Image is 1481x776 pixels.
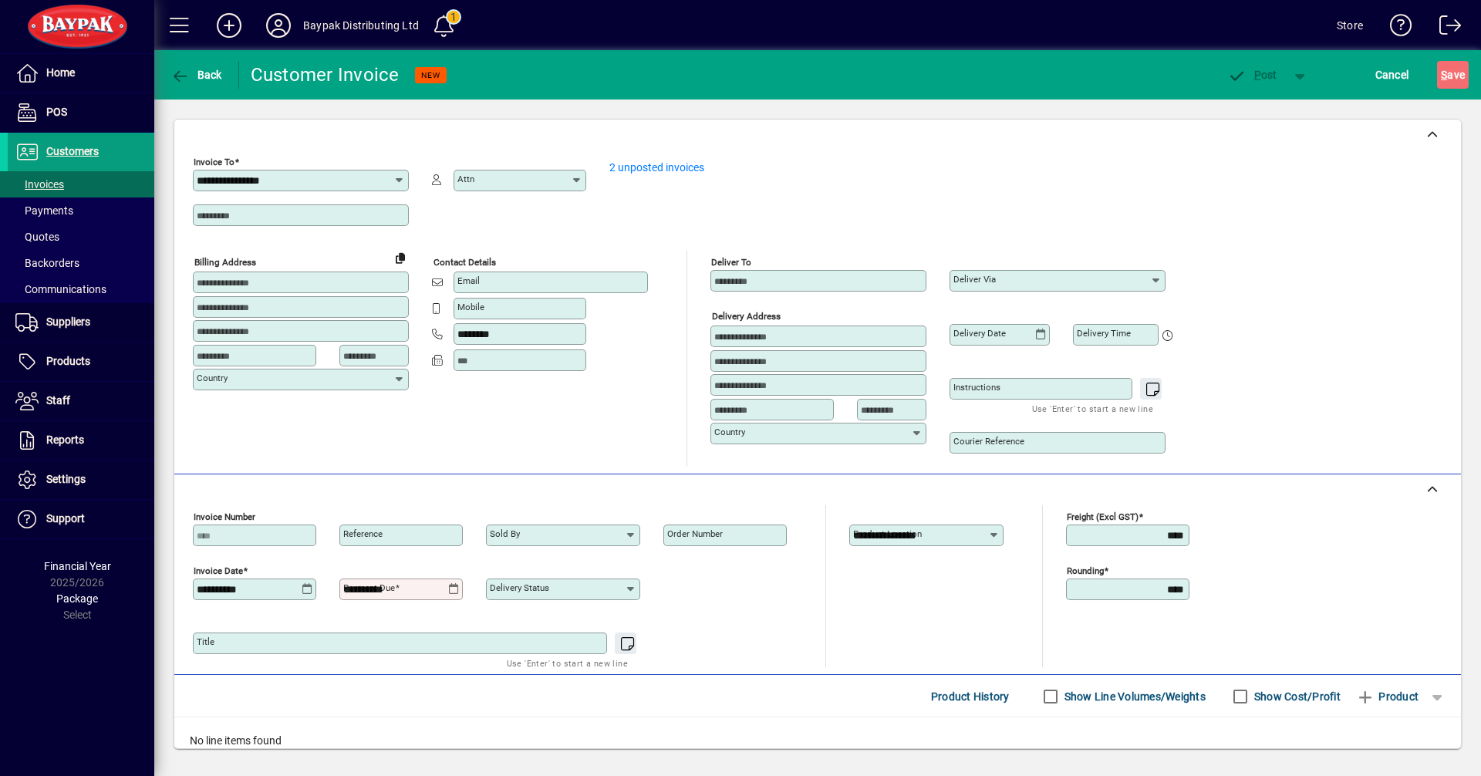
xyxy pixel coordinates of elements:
[251,62,400,87] div: Customer Invoice
[46,106,67,118] span: POS
[1067,511,1139,522] mat-label: Freight (excl GST)
[167,61,226,89] button: Back
[8,303,154,342] a: Suppliers
[1378,3,1412,53] a: Knowledge Base
[8,54,154,93] a: Home
[931,684,1010,709] span: Product History
[421,70,440,80] span: NEW
[46,145,99,157] span: Customers
[1441,62,1465,87] span: ave
[925,683,1016,710] button: Product History
[1428,3,1462,53] a: Logout
[609,161,704,174] a: 2 unposted invoices
[46,315,90,328] span: Suppliers
[15,204,73,217] span: Payments
[15,283,106,295] span: Communications
[15,231,59,243] span: Quotes
[667,528,723,539] mat-label: Order number
[507,654,628,672] mat-hint: Use 'Enter' to start a new line
[343,582,395,593] mat-label: Payment due
[1356,684,1419,709] span: Product
[1227,69,1277,81] span: ost
[953,382,1000,393] mat-label: Instructions
[1251,689,1341,704] label: Show Cost/Profit
[343,528,383,539] mat-label: Reference
[1441,69,1447,81] span: S
[8,93,154,132] a: POS
[174,717,1461,764] div: No line items found
[15,257,79,269] span: Backorders
[8,250,154,276] a: Backorders
[388,245,413,270] button: Copy to Delivery address
[1077,328,1131,339] mat-label: Delivery time
[46,473,86,485] span: Settings
[953,436,1024,447] mat-label: Courier Reference
[8,461,154,499] a: Settings
[1254,69,1261,81] span: P
[1375,62,1409,87] span: Cancel
[170,69,222,81] span: Back
[46,434,84,446] span: Reports
[56,592,98,605] span: Package
[46,512,85,525] span: Support
[8,382,154,420] a: Staff
[953,328,1006,339] mat-label: Delivery date
[457,174,474,184] mat-label: Attn
[46,66,75,79] span: Home
[490,528,520,539] mat-label: Sold by
[154,61,239,89] app-page-header-button: Back
[194,511,255,522] mat-label: Invoice number
[8,276,154,302] a: Communications
[457,275,480,286] mat-label: Email
[15,178,64,191] span: Invoices
[457,302,484,312] mat-label: Mobile
[194,565,243,576] mat-label: Invoice date
[303,13,419,38] div: Baypak Distributing Ltd
[254,12,303,39] button: Profile
[1337,13,1363,38] div: Store
[197,373,228,383] mat-label: Country
[8,500,154,538] a: Support
[8,224,154,250] a: Quotes
[46,355,90,367] span: Products
[714,427,745,437] mat-label: Country
[711,257,751,268] mat-label: Deliver To
[1220,61,1285,89] button: Post
[1348,683,1426,710] button: Product
[1067,565,1104,576] mat-label: Rounding
[1437,61,1469,89] button: Save
[46,394,70,407] span: Staff
[853,528,922,539] mat-label: Product location
[953,274,996,285] mat-label: Deliver via
[1032,400,1153,417] mat-hint: Use 'Enter' to start a new line
[8,421,154,460] a: Reports
[1371,61,1413,89] button: Cancel
[8,197,154,224] a: Payments
[8,342,154,381] a: Products
[204,12,254,39] button: Add
[490,582,549,593] mat-label: Delivery status
[8,171,154,197] a: Invoices
[197,636,214,647] mat-label: Title
[44,560,111,572] span: Financial Year
[194,157,234,167] mat-label: Invoice To
[1061,689,1206,704] label: Show Line Volumes/Weights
